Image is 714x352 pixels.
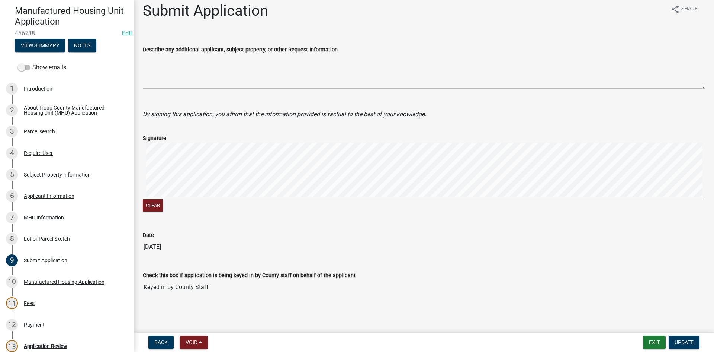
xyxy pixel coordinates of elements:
[6,233,18,245] div: 8
[675,339,694,345] span: Update
[143,111,426,118] i: By signing this application, you affirm that the information provided is factual to the best of y...
[15,6,128,27] h4: Manufactured Housing Unit Application
[6,126,18,137] div: 3
[6,340,18,352] div: 13
[15,30,119,37] span: 456738
[15,43,65,49] wm-modal-confirm: Summary
[681,5,698,14] span: Share
[669,336,699,349] button: Update
[665,2,704,16] button: shareShare
[671,5,680,14] i: share
[68,43,96,49] wm-modal-confirm: Notes
[122,30,132,37] wm-modal-confirm: Edit Application Number
[6,319,18,331] div: 12
[643,336,666,349] button: Exit
[24,129,55,134] div: Parcel search
[24,343,67,349] div: Application Review
[24,279,104,285] div: Manufactured Housing Application
[143,199,163,212] button: Clear
[68,39,96,52] button: Notes
[6,83,18,95] div: 1
[143,47,338,53] label: Describe any additional applicant, subject property, or other Request Information
[154,339,168,345] span: Back
[24,258,67,263] div: Submit Application
[6,276,18,288] div: 10
[180,336,208,349] button: Void
[24,105,122,115] div: About Troup County Manufactured Housing Unit (MHU) Application
[24,301,35,306] div: Fees
[24,236,70,241] div: Lot or Parcel Sketch
[18,63,66,72] label: Show emails
[24,150,53,156] div: Require User
[24,322,45,327] div: Payment
[24,193,74,199] div: Applicant Information
[6,147,18,159] div: 4
[6,169,18,181] div: 5
[186,339,197,345] span: Void
[148,336,174,349] button: Back
[143,2,268,20] h1: Submit Application
[6,254,18,266] div: 9
[6,297,18,309] div: 11
[143,136,166,141] label: Signature
[143,273,356,278] label: Check this box if application is being keyed in by County staff on behalf of the applicant
[6,212,18,223] div: 7
[6,104,18,116] div: 2
[122,30,132,37] a: Edit
[6,190,18,202] div: 6
[15,39,65,52] button: View Summary
[24,215,64,220] div: MHU Information
[143,233,154,238] label: Date
[24,172,91,177] div: Subject Property Information
[24,86,52,91] div: Introduction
